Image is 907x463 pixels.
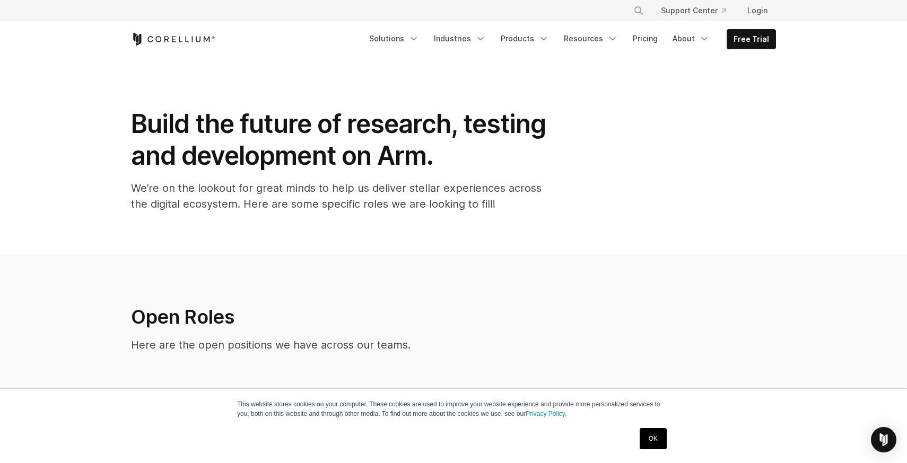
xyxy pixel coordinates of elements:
[363,29,776,49] div: Navigation Menu
[621,1,776,20] div: Navigation Menu
[131,180,555,212] p: We’re on the lookout for great minds to help us deliver stellar experiences across the digital ec...
[494,29,555,48] a: Products
[652,1,735,20] a: Support Center
[727,30,775,49] a: Free Trial
[871,427,896,452] div: Open Intercom Messenger
[131,33,215,46] a: Corellium Home
[626,29,664,48] a: Pricing
[666,29,716,48] a: About
[428,29,492,48] a: Industries
[557,29,624,48] a: Resources
[629,1,648,20] button: Search
[363,29,425,48] a: Solutions
[131,337,609,353] p: Here are the open positions we have across our teams.
[739,1,776,20] a: Login
[131,108,555,172] h1: Build the future of research, testing and development on Arm.
[640,428,667,449] a: OK
[526,410,566,417] a: Privacy Policy.
[237,399,670,419] p: This website stores cookies on your computer. These cookies are used to improve your website expe...
[131,305,609,328] h2: Open Roles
